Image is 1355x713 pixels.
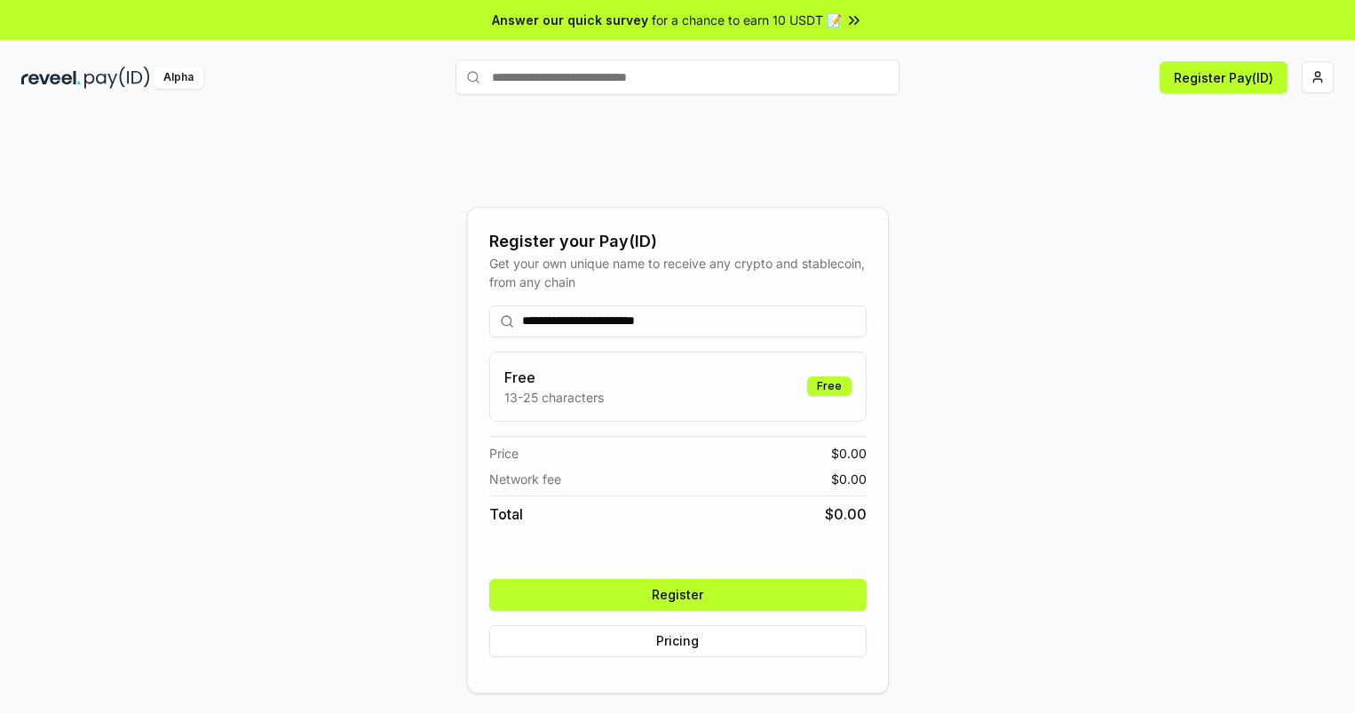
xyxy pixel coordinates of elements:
[652,11,842,29] span: for a chance to earn 10 USDT 📝
[831,470,867,488] span: $ 0.00
[831,444,867,463] span: $ 0.00
[504,388,604,407] p: 13-25 characters
[489,470,561,488] span: Network fee
[489,579,867,611] button: Register
[84,67,150,89] img: pay_id
[807,376,852,396] div: Free
[489,503,523,525] span: Total
[489,444,519,463] span: Price
[489,625,867,657] button: Pricing
[492,11,648,29] span: Answer our quick survey
[489,229,867,254] div: Register your Pay(ID)
[489,254,867,291] div: Get your own unique name to receive any crypto and stablecoin, from any chain
[154,67,203,89] div: Alpha
[825,503,867,525] span: $ 0.00
[504,367,604,388] h3: Free
[1160,61,1288,93] button: Register Pay(ID)
[21,67,81,89] img: reveel_dark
